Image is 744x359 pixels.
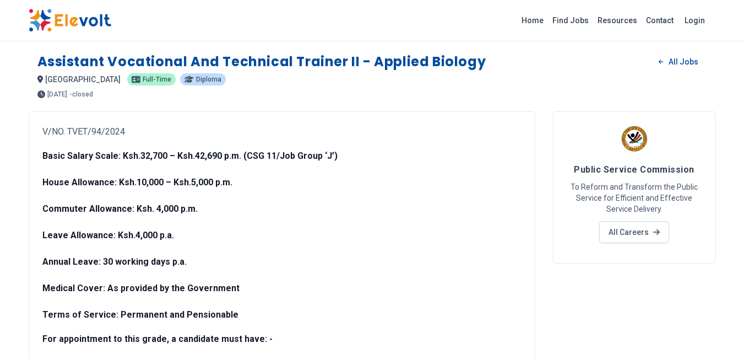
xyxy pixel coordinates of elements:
span: Full-time [143,76,171,83]
strong: Medical Cover: As provided by the Government [42,283,240,293]
a: Home [517,12,548,29]
a: All Jobs [650,53,707,70]
span: Public Service Commission [574,164,694,175]
span: [GEOGRAPHIC_DATA] [45,75,121,84]
strong: Leave Allowance: Ksh.4,000 p.a. [42,230,174,240]
p: V/NO. TVET/94/2024 [42,125,522,138]
h1: Assistant Vocational And Technical Trainer II - Applied Biology [37,53,486,71]
span: [DATE] [47,91,67,98]
strong: Annual Leave: 30 working days p.a. [42,256,187,267]
strong: House Allowance: Ksh.10,000 – Ksh.5,000 p.m. [42,177,232,187]
strong: Terms of Service: Permanent and Pensionable [42,309,238,320]
p: - closed [69,91,93,98]
img: Public Service Commission [621,125,648,153]
a: Contact [642,12,678,29]
strong: Commuter Allowance: Ksh. 4,000 p.m. [42,203,198,214]
a: Find Jobs [548,12,593,29]
img: Elevolt [29,9,111,32]
strong: For appointment to this grade, a candidate must have: - [42,334,273,344]
a: Resources [593,12,642,29]
strong: Basic Salary Scale: Ksh.32,700 – Ksh.42,690 p.m. (CSG 11/Job Group ‘J’) [42,151,338,161]
span: Diploma [196,76,221,83]
a: All Careers [599,221,669,243]
a: Login [678,9,712,31]
p: To Reform and Transform the Public Service for Efficient and Effective Service Delivery. [567,181,702,215]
